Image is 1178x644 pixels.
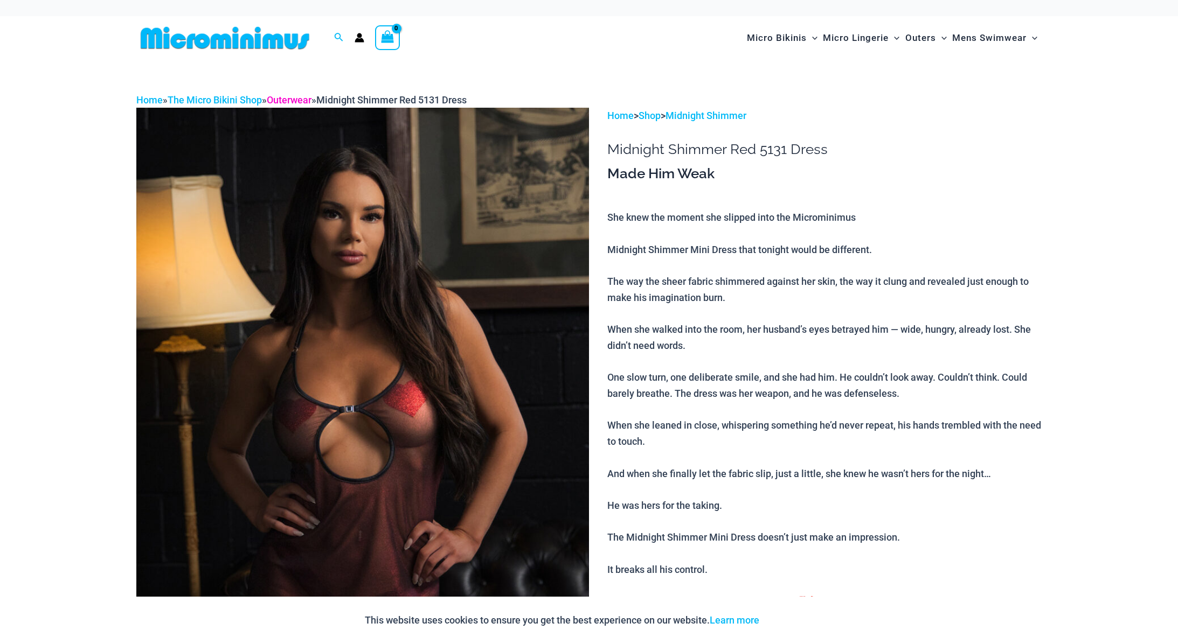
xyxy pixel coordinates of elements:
[365,612,759,628] p: This website uses cookies to ensure you get the best experience on our website.
[607,108,1042,124] p: > >
[136,94,163,106] a: Home
[889,24,899,52] span: Menu Toggle
[710,614,759,626] a: Learn more
[375,25,400,50] a: View Shopping Cart, empty
[666,110,746,121] a: Midnight Shimmer
[639,110,661,121] a: Shop
[743,20,1042,56] nav: Site Navigation
[1027,24,1037,52] span: Menu Toggle
[936,24,947,52] span: Menu Toggle
[903,22,950,54] a: OutersMenu ToggleMenu Toggle
[950,22,1040,54] a: Mens SwimwearMenu ToggleMenu Toggle
[744,22,820,54] a: Micro BikinisMenu ToggleMenu Toggle
[823,24,889,52] span: Micro Lingerie
[355,33,364,43] a: Account icon link
[316,94,467,106] span: Midnight Shimmer Red 5131 Dress
[607,141,1042,158] h1: Midnight Shimmer Red 5131 Dress
[607,110,634,121] a: Home
[905,24,936,52] span: Outers
[168,94,262,106] a: The Micro Bikini Shop
[767,607,813,633] button: Accept
[334,31,344,45] a: Search icon link
[136,94,467,106] span: » » »
[136,26,314,50] img: MM SHOP LOGO FLAT
[607,165,1042,183] h3: Made Him Weak
[807,24,817,52] span: Menu Toggle
[747,24,807,52] span: Micro Bikinis
[607,209,1042,610] p: She knew the moment she slipped into the Microminimus Midnight Shimmer Mini Dress that tonight wo...
[267,94,311,106] a: Outerwear
[952,24,1027,52] span: Mens Swimwear
[820,22,902,54] a: Micro LingerieMenu ToggleMenu Toggle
